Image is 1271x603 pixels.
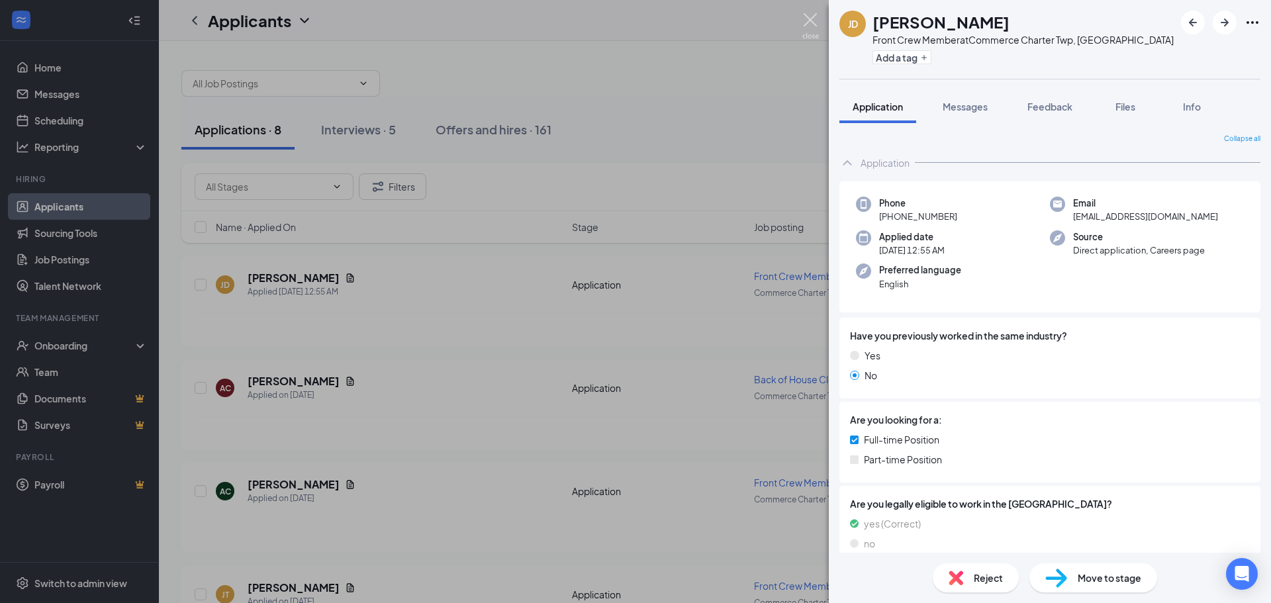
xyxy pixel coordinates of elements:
span: Have you previously worked in the same industry? [850,328,1067,343]
svg: ChevronUp [839,155,855,171]
span: Files [1115,101,1135,113]
span: No [865,368,877,383]
span: [DATE] 12:55 AM [879,244,945,257]
span: Yes [865,348,880,363]
svg: ArrowLeftNew [1185,15,1201,30]
span: Are you looking for a: [850,412,942,427]
span: Application [853,101,903,113]
span: [EMAIL_ADDRESS][DOMAIN_NAME] [1073,210,1218,223]
div: Application [861,156,910,169]
h1: [PERSON_NAME] [872,11,1010,33]
span: Applied date [879,230,945,244]
span: Reject [974,571,1003,585]
span: Direct application, Careers page [1073,244,1205,257]
span: Full-time Position [864,432,939,447]
span: Info [1183,101,1201,113]
svg: Plus [920,54,928,62]
span: Feedback [1027,101,1072,113]
div: Open Intercom Messenger [1226,558,1258,590]
svg: ArrowRight [1217,15,1233,30]
div: Front Crew Member at Commerce Charter Twp, [GEOGRAPHIC_DATA] [872,33,1174,46]
span: Email [1073,197,1218,210]
span: Part-time Position [864,452,942,467]
span: Preferred language [879,263,961,277]
span: Are you legally eligible to work in the [GEOGRAPHIC_DATA]? [850,496,1250,511]
span: Phone [879,197,957,210]
span: Collapse all [1224,134,1260,144]
div: JD [848,17,858,30]
span: Source [1073,230,1205,244]
span: yes (Correct) [864,516,921,531]
svg: Ellipses [1245,15,1260,30]
span: no [864,536,875,551]
button: ArrowRight [1213,11,1237,34]
span: Move to stage [1078,571,1141,585]
span: English [879,277,961,291]
button: PlusAdd a tag [872,50,931,64]
span: Messages [943,101,988,113]
button: ArrowLeftNew [1181,11,1205,34]
span: [PHONE_NUMBER] [879,210,957,223]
